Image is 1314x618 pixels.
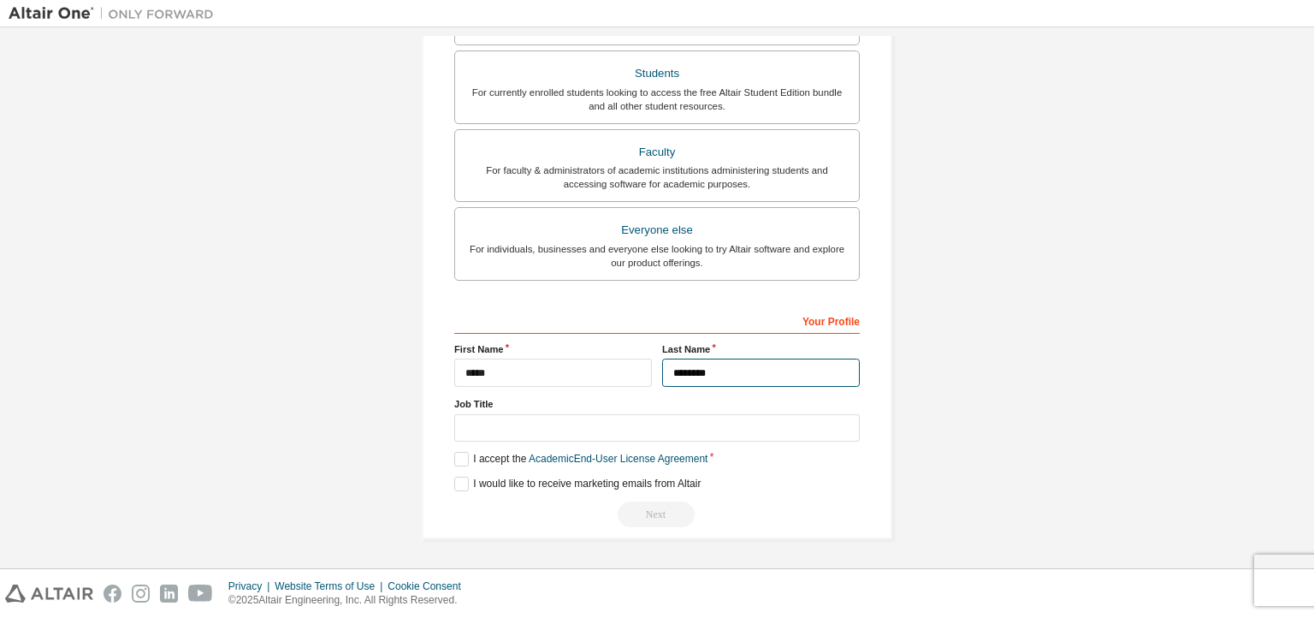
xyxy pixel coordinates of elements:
div: Students [465,62,849,86]
div: For individuals, businesses and everyone else looking to try Altair software and explore our prod... [465,242,849,270]
div: Website Terms of Use [275,579,388,593]
div: Your Profile [454,306,860,334]
img: Altair One [9,5,222,22]
p: © 2025 Altair Engineering, Inc. All Rights Reserved. [228,593,471,608]
div: Everyone else [465,218,849,242]
img: altair_logo.svg [5,585,93,603]
label: Job Title [454,397,860,411]
div: For faculty & administrators of academic institutions administering students and accessing softwa... [465,163,849,191]
img: facebook.svg [104,585,121,603]
label: First Name [454,342,652,356]
div: Cookie Consent [388,579,471,593]
img: youtube.svg [188,585,213,603]
img: instagram.svg [132,585,150,603]
div: Read and acccept EULA to continue [454,502,860,527]
label: I would like to receive marketing emails from Altair [454,477,701,491]
div: For currently enrolled students looking to access the free Altair Student Edition bundle and all ... [465,86,849,113]
label: I accept the [454,452,707,466]
a: Academic End-User License Agreement [529,453,707,465]
div: Privacy [228,579,275,593]
img: linkedin.svg [160,585,178,603]
div: Faculty [465,140,849,164]
label: Last Name [662,342,860,356]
